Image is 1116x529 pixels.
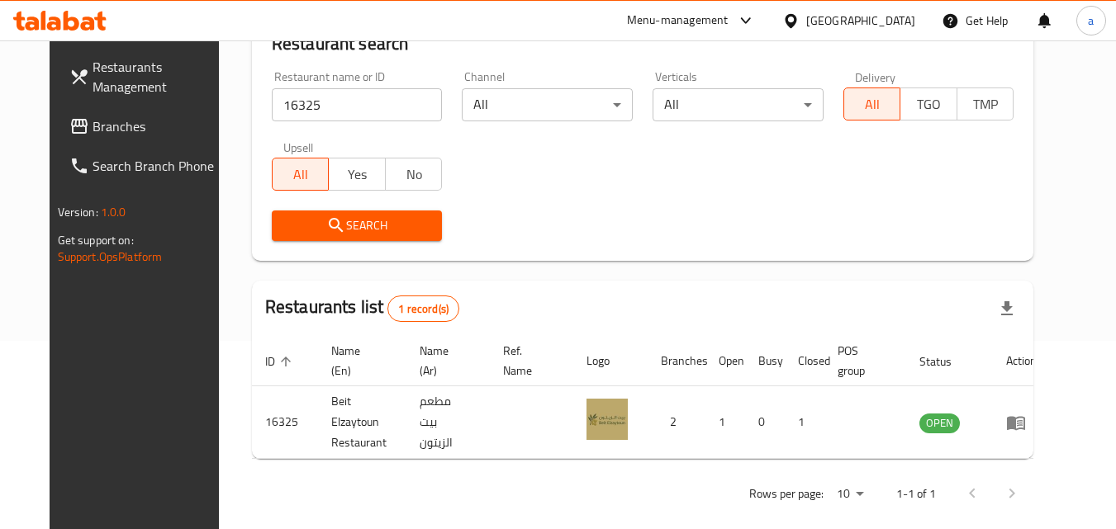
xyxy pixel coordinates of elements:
span: POS group [838,341,886,380]
div: Menu-management [627,11,729,31]
button: TGO [900,87,957,120]
div: Export file [987,289,1027,328]
span: All [851,92,895,116]
td: مطعم بيت الزيتون [406,386,490,459]
button: All [272,158,330,191]
a: Search Branch Phone [56,146,236,186]
span: a [1088,12,1094,30]
th: Open [705,336,745,386]
span: Ref. Name [503,341,553,380]
div: OPEN [919,413,960,433]
p: Rows per page: [749,484,824,504]
th: Action [993,336,1050,386]
span: Search [285,215,430,236]
span: ID [265,352,297,371]
th: Closed [785,336,824,386]
a: Branches [56,106,236,146]
span: 1 record(s) [388,301,458,317]
div: Rows per page: [830,482,870,507]
th: Logo [573,336,648,386]
span: Name (En) [331,341,387,380]
button: No [385,158,443,191]
div: [GEOGRAPHIC_DATA] [806,12,915,30]
button: All [843,87,901,120]
span: Search Branch Phone [93,156,223,176]
span: Version: [58,201,98,223]
label: Delivery [855,71,896,83]
img: Beit Elzaytoun Restaurant [586,399,628,440]
span: 1.0.0 [101,201,126,223]
td: 16325 [252,386,318,459]
button: Yes [328,158,386,191]
button: TMP [957,87,1014,120]
span: Restaurants Management [93,57,223,97]
span: Branches [93,116,223,136]
th: Busy [745,336,785,386]
td: 1 [785,386,824,459]
a: Support.OpsPlatform [58,246,163,267]
th: Branches [648,336,705,386]
label: Upsell [283,141,314,153]
h2: Restaurant search [272,31,1014,56]
span: Status [919,352,973,371]
h2: Restaurants list [265,295,459,322]
span: Get support on: [58,229,134,251]
p: 1-1 of 1 [896,484,936,504]
span: Name (Ar) [420,341,470,380]
span: Yes [335,163,379,187]
td: Beit Elzaytoun Restaurant [318,386,406,459]
span: All [279,163,323,187]
td: 2 [648,386,705,459]
div: All [462,88,633,121]
table: enhanced table [252,336,1050,459]
span: TMP [964,92,1008,116]
div: Total records count [387,295,459,322]
input: Search for restaurant name or ID.. [272,88,443,121]
span: OPEN [919,413,960,432]
a: Restaurants Management [56,47,236,106]
div: Menu [1006,413,1037,432]
td: 1 [705,386,745,459]
td: 0 [745,386,785,459]
button: Search [272,210,443,241]
span: No [392,163,436,187]
span: TGO [907,92,951,116]
div: All [653,88,824,121]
